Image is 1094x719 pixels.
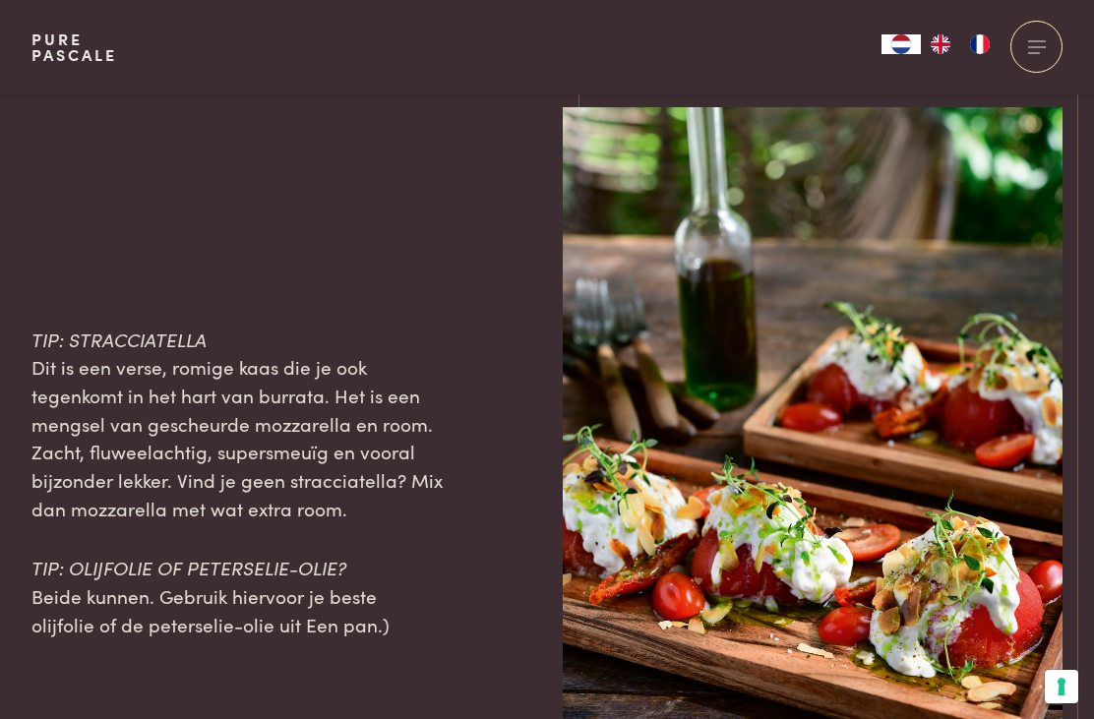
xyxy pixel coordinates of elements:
div: Language [881,34,921,54]
a: PurePascale [31,31,117,63]
span: ) [383,611,390,637]
a: EN [921,34,960,54]
button: Uw voorkeuren voor toestemming voor trackingtechnologieën [1045,670,1078,703]
a: NL [881,34,921,54]
span: TIP: OLIJFOLIE OF PETERSELIE-OLIE? [31,554,346,580]
span: TIP: STRACCIATELLA [31,326,207,352]
span: Dit is een verse, romige kaas die je ook tegenkomt in het hart van burrata. Het is een mengsel va... [31,353,443,520]
span: Beide kunnen. Gebruik hiervoor je beste olijfolie of de peterselie-olie uit Een pan. [31,582,383,637]
ul: Language list [921,34,1000,54]
aside: Language selected: Nederlands [881,34,1000,54]
a: FR [960,34,1000,54]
